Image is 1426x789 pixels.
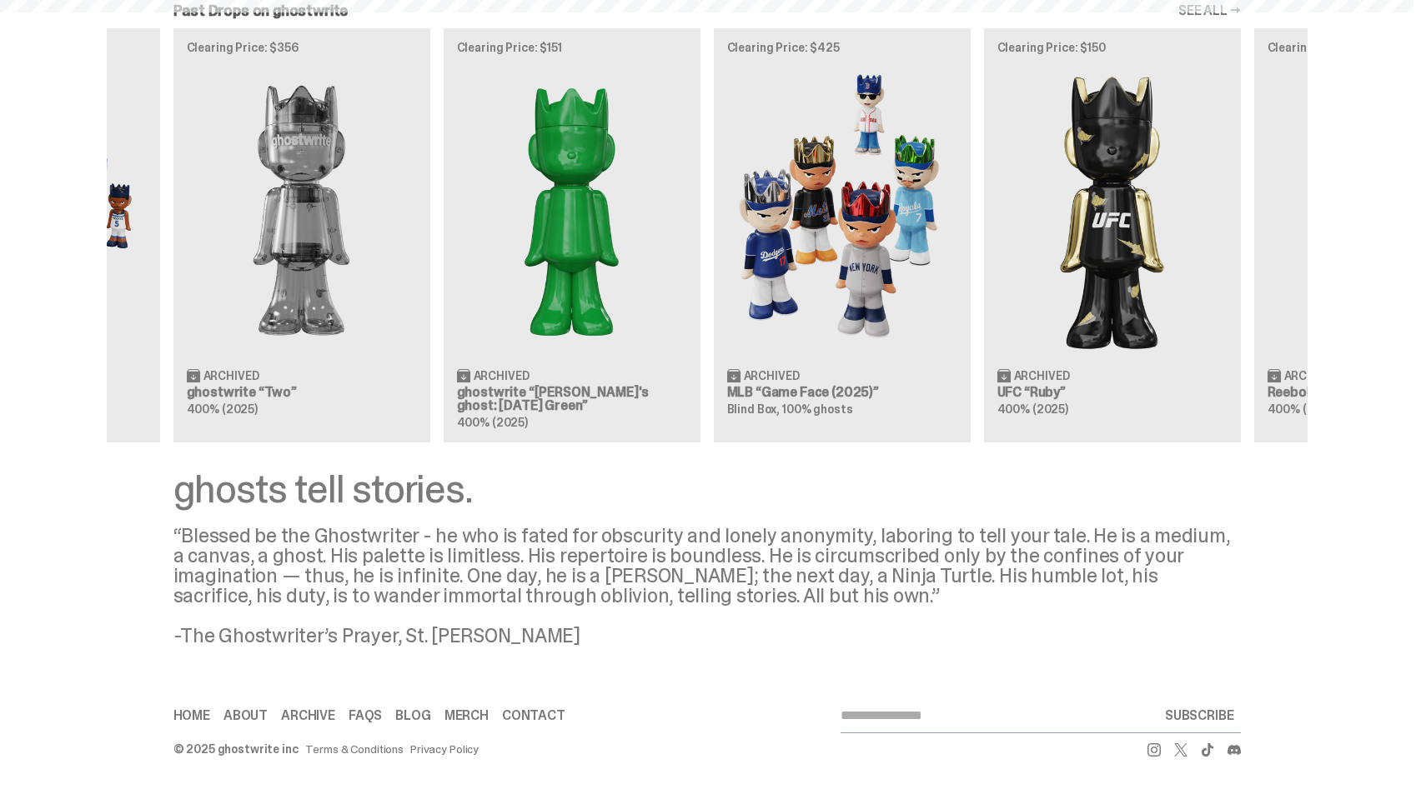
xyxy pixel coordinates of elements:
span: 400% (2025) [187,402,258,417]
a: Terms & Conditions [305,743,404,755]
h2: Past Drops on ghostwrite [173,3,349,18]
a: Blog [395,709,430,722]
span: Archived [744,370,800,382]
button: SUBSCRIBE [1158,699,1241,732]
img: Ruby [997,67,1228,354]
span: 400% (2025) [1268,402,1338,417]
div: ghosts tell stories. [173,469,1241,509]
img: Schrödinger's ghost: Sunday Green [457,67,687,354]
p: Clearing Price: $151 [457,42,687,53]
span: Archived [203,370,259,382]
a: Clearing Price: $425 Game Face (2025) Archived [714,28,971,442]
span: Archived [1284,370,1340,382]
a: Contact [502,709,565,722]
div: © 2025 ghostwrite inc [173,743,299,755]
h3: UFC “Ruby” [997,386,1228,399]
span: Blind Box, [727,402,781,417]
img: Two [187,67,417,354]
span: Archived [1014,370,1070,382]
span: Archived [474,370,530,382]
h3: MLB “Game Face (2025)” [727,386,957,399]
a: Archive [281,709,335,722]
p: Clearing Price: $150 [997,42,1228,53]
span: 400% (2025) [457,415,528,430]
h3: ghostwrite “[PERSON_NAME]'s ghost: [DATE] Green” [457,386,687,412]
a: Clearing Price: $151 Schrödinger's ghost: Sunday Green Archived [444,28,700,442]
p: Clearing Price: $425 [727,42,957,53]
a: Clearing Price: $356 Two Archived [173,28,430,442]
a: About [223,709,268,722]
h3: ghostwrite “Two” [187,386,417,399]
a: Clearing Price: $150 Ruby Archived [984,28,1241,442]
p: Clearing Price: $356 [187,42,417,53]
span: 100% ghosts [782,402,852,417]
a: Privacy Policy [410,743,479,755]
a: Home [173,709,210,722]
span: 400% (2025) [997,402,1068,417]
img: Game Face (2025) [727,67,957,354]
a: SEE ALL → [1178,4,1241,17]
div: “Blessed be the Ghostwriter - he who is fated for obscurity and lonely anonymity, laboring to tel... [173,526,1241,646]
a: Merch [444,709,489,722]
a: FAQs [349,709,382,722]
